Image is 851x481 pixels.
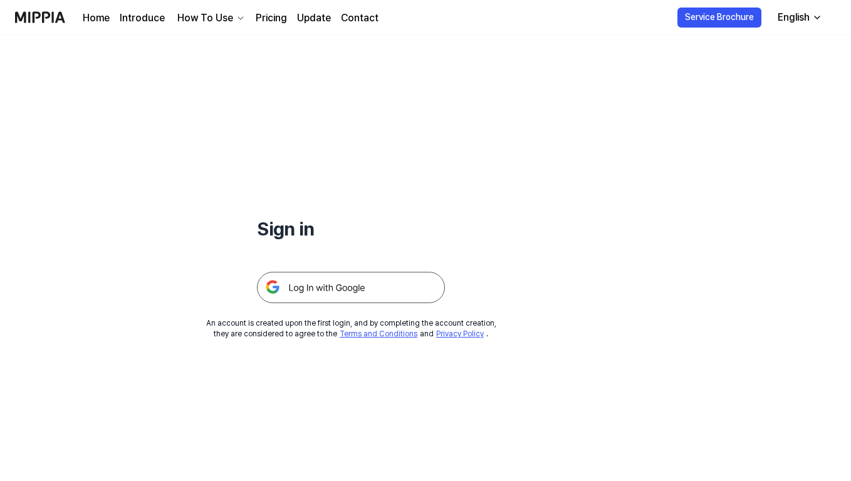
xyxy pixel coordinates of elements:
a: Home [83,11,110,26]
div: An account is created upon the first login, and by completing the account creation, they are cons... [206,318,496,339]
a: Update [297,11,331,26]
a: Introduce [120,11,165,26]
a: Contact [341,11,379,26]
button: English [768,5,830,30]
div: English [775,10,812,25]
button: Service Brochure [677,8,761,28]
div: How To Use [175,11,236,26]
button: How To Use [175,11,246,26]
h1: Sign in [257,215,445,242]
a: Privacy Policy [436,329,484,338]
a: Pricing [256,11,287,26]
a: Terms and Conditions [340,329,417,338]
img: 구글 로그인 버튼 [257,272,445,303]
